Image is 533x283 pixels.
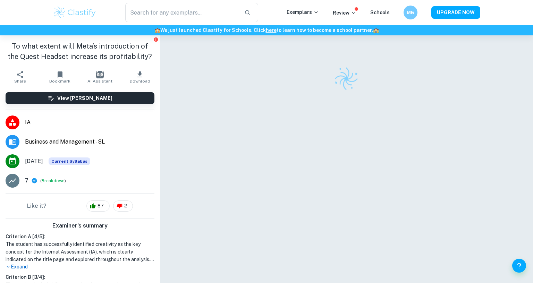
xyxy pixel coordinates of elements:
button: Help and Feedback [512,259,526,273]
button: View [PERSON_NAME] [6,92,154,104]
h6: МБ [407,9,415,16]
button: Report issue [153,37,159,42]
span: Business and Management - SL [25,138,154,146]
span: Current Syllabus [49,157,90,165]
p: Expand [6,263,154,271]
h6: Criterion A [ 4 / 5 ]: [6,233,154,240]
img: Clastify logo [53,6,97,19]
h6: Criterion B [ 3 / 4 ]: [6,273,154,281]
span: 2 [120,203,131,209]
span: [DATE] [25,157,43,165]
a: Schools [370,10,390,15]
img: AI Assistant [96,71,104,78]
p: 7 [25,177,28,185]
span: 🏫 [373,27,379,33]
a: here [266,27,277,33]
p: Review [333,9,356,17]
input: Search for any exemplars... [125,3,239,22]
img: Clastify logo [331,63,362,94]
span: ( ) [40,178,66,184]
button: Bookmark [40,67,80,87]
h1: The student has successfully identified creativity as the key concept for the Internal Assessment... [6,240,154,263]
h6: View [PERSON_NAME] [57,94,112,102]
h6: Like it? [27,202,46,210]
button: Breakdown [42,178,65,184]
div: This exemplar is based on the current syllabus. Feel free to refer to it for inspiration/ideas wh... [49,157,90,165]
div: 2 [113,200,133,212]
span: Bookmark [49,79,70,84]
button: Download [120,67,160,87]
span: IA [25,118,154,127]
span: 🏫 [154,27,160,33]
span: AI Assistant [87,79,112,84]
button: AI Assistant [80,67,120,87]
h6: We just launched Clastify for Schools. Click to learn how to become a school partner. [1,26,532,34]
span: Share [14,79,26,84]
span: 87 [94,203,108,209]
button: МБ [404,6,417,19]
div: 87 [86,200,110,212]
h1: To what extent will Meta’s introduction of the Quest Headset increase its profitability? [6,41,154,62]
button: UPGRADE NOW [431,6,480,19]
span: Download [130,79,150,84]
h6: Examiner's summary [3,222,157,230]
p: Exemplars [287,8,319,16]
